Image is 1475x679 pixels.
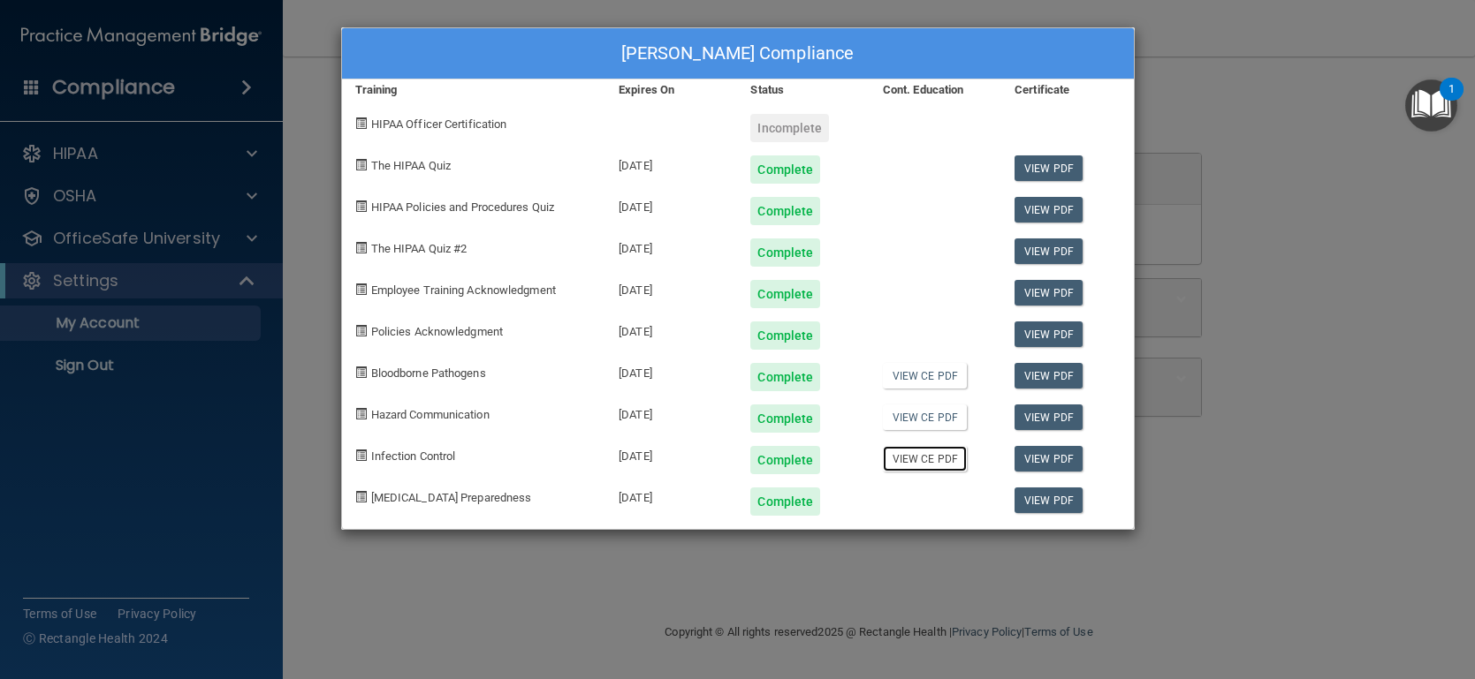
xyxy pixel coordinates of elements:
[870,79,1001,101] div: Cont. Education
[1015,238,1083,264] a: View PDF
[605,142,737,184] div: [DATE]
[371,449,456,463] span: Infection Control
[1448,89,1455,112] div: 1
[342,28,1134,79] div: [PERSON_NAME] Compliance
[371,366,486,380] span: Bloodborne Pathogens
[371,117,507,131] span: HIPAA Officer Certification
[371,242,468,255] span: The HIPAA Quiz #2
[371,325,503,338] span: Policies Acknowledgment
[883,404,967,430] a: View CE PDF
[1015,404,1083,430] a: View PDF
[371,200,554,214] span: HIPAA Policies and Procedures Quiz
[371,408,490,421] span: Hazard Communication
[371,283,556,297] span: Employee Training Acknowledgment
[605,225,737,267] div: [DATE]
[605,391,737,433] div: [DATE]
[605,184,737,225] div: [DATE]
[605,433,737,474] div: [DATE]
[605,350,737,391] div: [DATE]
[750,363,820,391] div: Complete
[1015,363,1083,389] a: View PDF
[371,159,451,172] span: The HIPAA Quiz
[750,238,820,267] div: Complete
[750,321,820,350] div: Complete
[371,491,532,504] span: [MEDICAL_DATA] Preparedness
[750,487,820,516] div: Complete
[750,155,820,184] div: Complete
[750,197,820,225] div: Complete
[750,446,820,474] div: Complete
[1001,79,1133,101] div: Certificate
[1015,446,1083,472] a: View PDF
[883,363,967,389] a: View CE PDF
[1015,197,1083,223] a: View PDF
[750,114,829,142] div: Incomplete
[1015,321,1083,347] a: View PDF
[883,446,967,472] a: View CE PDF
[737,79,869,101] div: Status
[1015,280,1083,306] a: View PDF
[342,79,606,101] div: Training
[605,474,737,516] div: [DATE]
[605,79,737,101] div: Expires On
[1015,487,1083,513] a: View PDF
[1405,79,1457,132] button: Open Resource Center, 1 new notification
[750,280,820,308] div: Complete
[605,267,737,308] div: [DATE]
[750,404,820,433] div: Complete
[605,308,737,350] div: [DATE]
[1015,155,1083,181] a: View PDF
